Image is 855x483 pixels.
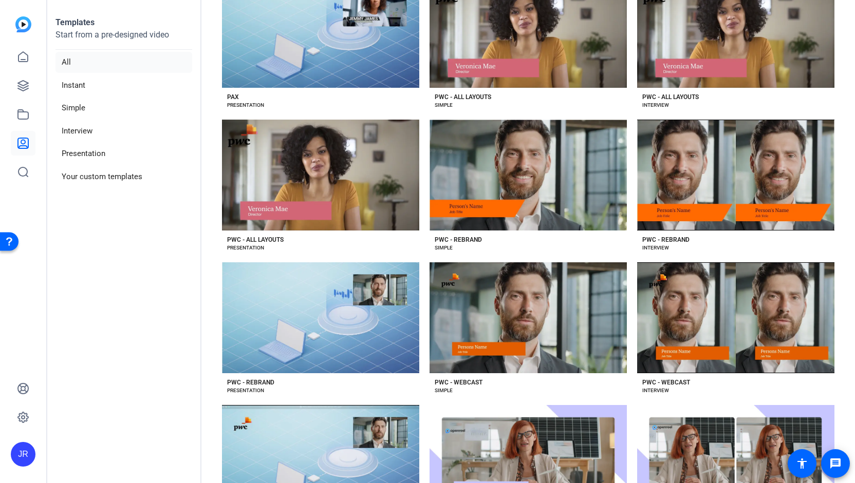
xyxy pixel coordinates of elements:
button: Template image [222,120,419,230]
div: PWC - ALL LAYOUTS [642,93,699,101]
div: INTERVIEW [642,387,669,395]
button: Template image [430,262,627,373]
div: PWC - WEBCAST [642,378,690,387]
button: Template image [430,120,627,230]
li: Instant [55,75,192,96]
div: JR [11,442,35,467]
img: blue-gradient.svg [15,16,31,32]
div: PWC - WEBCAST [435,378,482,387]
p: Start from a pre-designed video [55,29,192,50]
div: INTERVIEW [642,101,669,109]
button: Template image [637,120,834,230]
li: Presentation [55,143,192,164]
div: SIMPLE [435,244,453,252]
li: Interview [55,121,192,142]
div: PWC - ALL LAYOUTS [227,236,284,244]
div: INTERVIEW [642,244,669,252]
li: Your custom templates [55,166,192,187]
div: PRESENTATION [227,387,264,395]
div: PWC - REBRAND [227,378,274,387]
strong: Templates [55,17,95,27]
div: SIMPLE [435,101,453,109]
li: All [55,52,192,73]
div: PWC - REBRAND [642,236,690,244]
div: PRESENTATION [227,101,264,109]
div: PWC - ALL LAYOUTS [435,93,491,101]
li: Simple [55,98,192,119]
div: PWC - REBRAND [435,236,482,244]
div: PRESENTATION [227,244,264,252]
mat-icon: message [829,457,842,470]
div: SIMPLE [435,387,453,395]
div: PAX [227,93,239,101]
button: Template image [637,262,834,373]
mat-icon: accessibility [796,457,808,470]
button: Template image [222,262,419,373]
